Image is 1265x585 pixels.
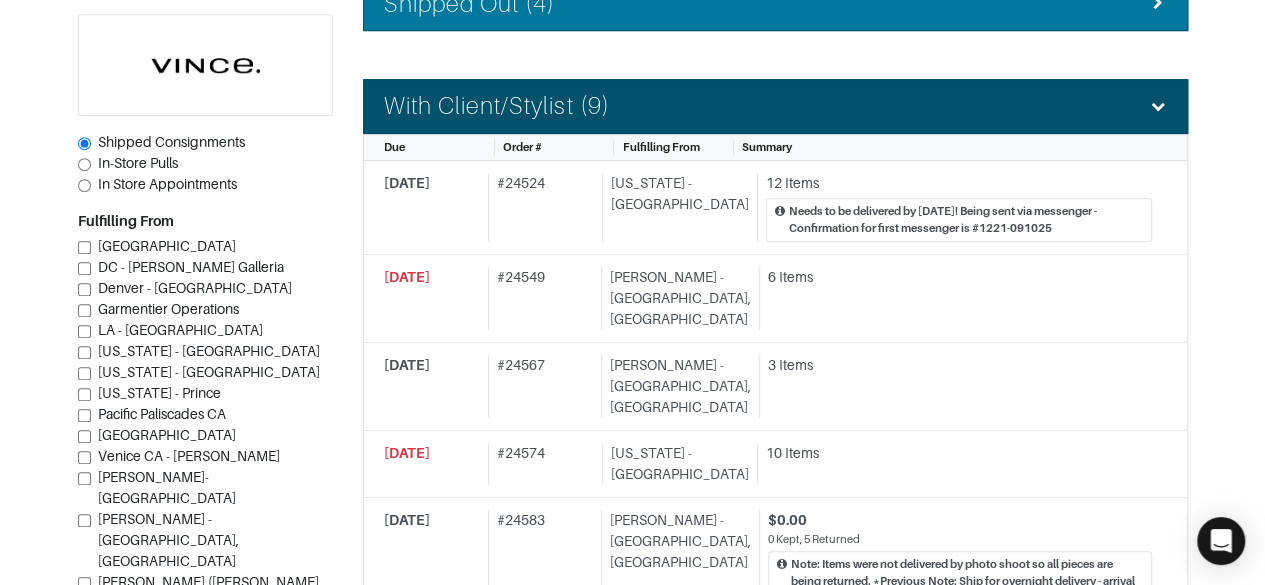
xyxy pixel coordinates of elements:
[742,141,792,153] span: Summary
[488,443,594,485] div: # 24574
[78,263,91,276] input: DC - [PERSON_NAME] Galleria
[1197,517,1245,565] div: Open Intercom Messenger
[601,355,751,418] div: [PERSON_NAME] - [GEOGRAPHIC_DATA], [GEOGRAPHIC_DATA]
[78,368,91,381] input: [US_STATE] - [GEOGRAPHIC_DATA]
[384,175,430,191] span: [DATE]
[384,269,430,285] span: [DATE]
[78,452,91,465] input: Venice CA - [PERSON_NAME]
[78,159,91,172] input: In-Store Pulls
[78,242,91,255] input: [GEOGRAPHIC_DATA]
[503,141,542,153] span: Order #
[78,389,91,402] input: [US_STATE] - Prince
[98,281,292,297] span: Denver - [GEOGRAPHIC_DATA]
[384,512,430,528] span: [DATE]
[78,431,91,444] input: [GEOGRAPHIC_DATA]
[98,449,280,465] span: Venice CA - [PERSON_NAME]
[768,531,1152,548] div: 0 Kept, 5 Returned
[98,365,320,381] span: [US_STATE] - [GEOGRAPHIC_DATA]
[78,212,174,233] label: Fulfilling From
[768,510,1152,531] div: $0.00
[384,92,610,121] h4: With Client/Stylist (9)
[98,407,226,423] span: Pacific Paliscades CA
[766,443,1152,464] div: 10 Items
[98,135,245,151] span: Shipped Consignments
[98,239,236,255] span: [GEOGRAPHIC_DATA]
[384,357,430,373] span: [DATE]
[98,428,236,444] span: [GEOGRAPHIC_DATA]
[98,512,239,570] span: [PERSON_NAME] - [GEOGRAPHIC_DATA], [GEOGRAPHIC_DATA]
[601,267,751,330] div: [PERSON_NAME] - [GEOGRAPHIC_DATA], [GEOGRAPHIC_DATA]
[488,355,593,418] div: # 24567
[384,445,430,461] span: [DATE]
[78,305,91,318] input: Garmentier Operations
[79,16,332,116] img: cyAkLTq7csKWtL9WARqkkVaF.png
[98,344,320,360] span: [US_STATE] - [GEOGRAPHIC_DATA]
[768,267,1152,288] div: 6 Items
[78,473,91,486] input: [PERSON_NAME]-[GEOGRAPHIC_DATA]
[98,260,284,276] span: DC - [PERSON_NAME] Galleria
[602,443,749,485] div: [US_STATE] - [GEOGRAPHIC_DATA]
[78,138,91,151] input: Shipped Consignments
[384,141,405,153] span: Due
[98,302,239,318] span: Garmentier Operations
[602,173,749,242] div: [US_STATE] - [GEOGRAPHIC_DATA]
[768,355,1152,376] div: 3 Items
[98,470,236,507] span: [PERSON_NAME]-[GEOGRAPHIC_DATA]
[78,347,91,360] input: [US_STATE] - [GEOGRAPHIC_DATA]
[622,141,699,153] span: Fulfilling From
[789,203,1143,237] div: Needs to be delivered by [DATE]! Being sent via messenger - Confirmation for first messenger is #...
[78,326,91,339] input: LA - [GEOGRAPHIC_DATA]
[488,267,593,330] div: # 24549
[78,515,91,528] input: [PERSON_NAME] - [GEOGRAPHIC_DATA], [GEOGRAPHIC_DATA]
[98,386,221,402] span: [US_STATE] - Prince
[78,180,91,193] input: In Store Appointments
[78,410,91,423] input: Pacific Paliscades CA
[98,156,178,172] span: In-Store Pulls
[78,284,91,297] input: Denver - [GEOGRAPHIC_DATA]
[98,323,263,339] span: LA - [GEOGRAPHIC_DATA]
[98,177,237,193] span: In Store Appointments
[488,173,594,242] div: # 24524
[766,173,1152,194] div: 12 Items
